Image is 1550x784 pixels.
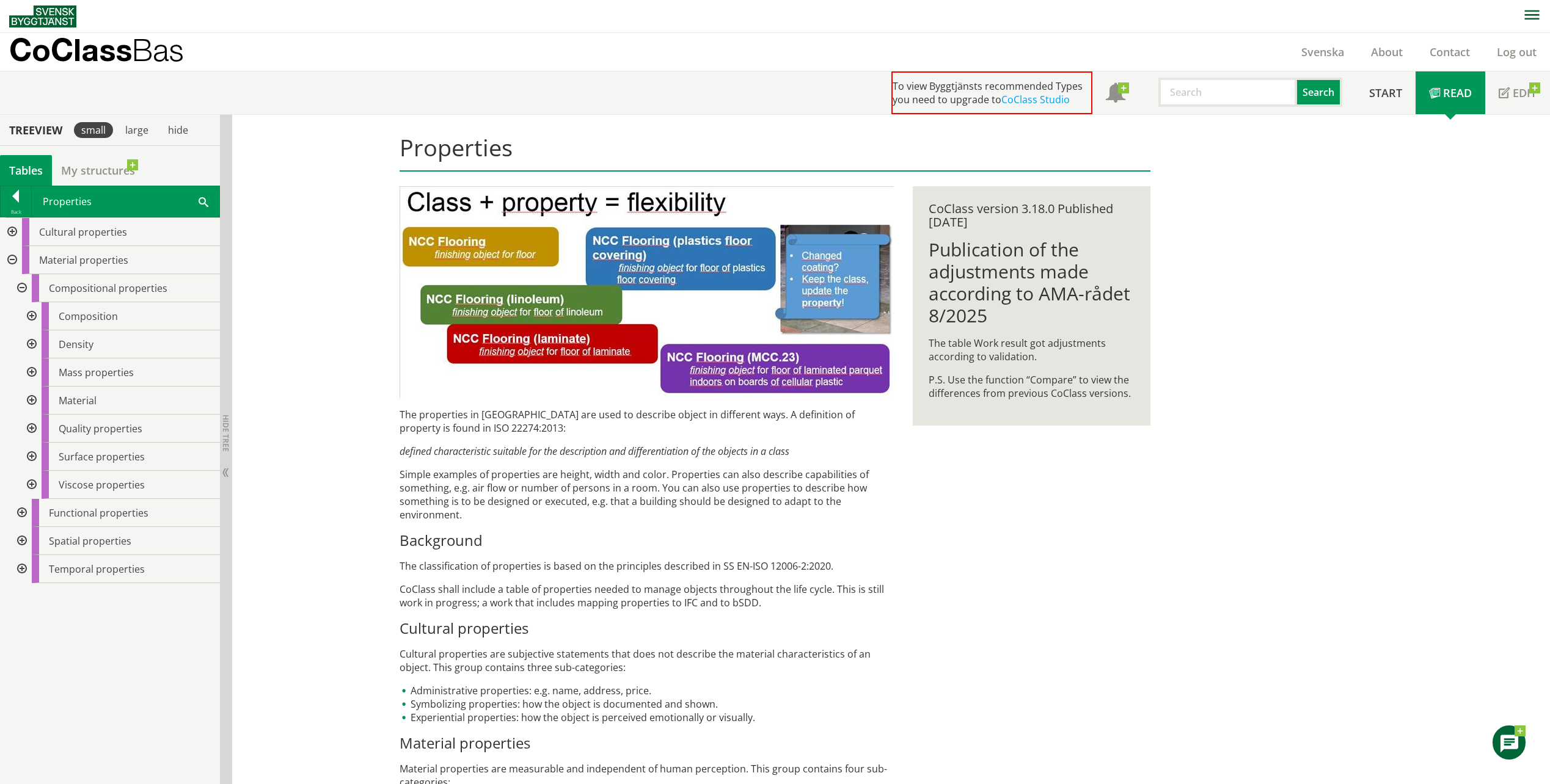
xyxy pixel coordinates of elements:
[1,207,31,217] div: Back
[49,562,145,576] span: Temporal properties
[161,122,196,138] div: hide
[59,450,145,463] span: Surface properties
[1001,93,1070,106] a: CoClass Studio
[1358,45,1416,59] a: About
[400,619,894,637] h3: Cultural properties
[59,394,97,407] span: Material
[400,445,789,458] em: defined characteristic suitable for the description and differentiation of the objects in a class
[199,195,208,208] span: Search within table
[929,373,1135,400] p: P.S. Use the function “Compare” to view the differences from previous CoClass versions.
[1416,45,1483,59] a: Contact
[400,408,894,435] p: The properties in [GEOGRAPHIC_DATA] are used to describe object in different ways. A definition o...
[9,43,184,57] p: CoClass
[49,534,131,548] span: Spatial properties
[49,281,167,295] span: Compositional properties
[118,122,156,138] div: large
[400,468,894,521] p: Simple examples of properties are height, width and color. Properties can also describe capabilit...
[400,186,894,398] img: bild-till-egenskaper-eng.JPG
[132,32,184,68] span: Bas
[400,684,894,697] li: Administrative properties: e.g. name, address, price.
[929,202,1135,229] div: CoClass version 3.18.0 Published [DATE]
[1297,78,1342,107] button: Search
[59,310,118,323] span: Composition
[400,531,894,550] h3: Background
[1483,45,1550,59] a: Log out
[9,5,76,27] img: Svensk Byggtjänst
[74,122,113,138] div: small
[1288,45,1358,59] a: Svenska
[32,186,219,217] div: Properties
[59,338,93,351] span: Density
[59,478,145,492] span: Viscose properties
[1158,78,1297,107] input: Search
[891,71,1092,114] div: To view Byggtjänsts recommended Types you need to upgrade to
[1513,85,1537,100] span: Edit
[59,366,134,379] span: Mass properties
[1485,71,1550,114] a: Edit
[1443,85,1472,100] span: Read
[929,239,1135,327] h1: Publication of the adjustments made according to AMA-rådet 8/2025
[400,559,894,573] p: The classification of properties is based on the principles described in SS EN-ISO 12006-2:2020.
[1416,71,1485,114] a: Read
[9,33,210,71] a: CoClassBas
[1106,84,1125,104] span: Notifications
[400,734,894,752] h3: Material properties
[400,134,1150,172] h1: Properties
[52,155,144,186] a: My structures
[400,711,894,724] li: Experiential properties: how the object is perceived emotionally or visually.
[929,336,1135,363] p: The table Work result got adjustments according to validation.
[39,253,128,267] span: Material properties
[400,697,894,711] li: Symbolizing properties: how the object is documented and shown.
[59,422,142,435] span: Quality properties
[39,225,127,239] span: Cultural properties
[49,506,148,520] span: Functional properties
[221,415,231,452] span: Hide tree
[2,123,69,137] div: Treeview
[1369,85,1402,100] span: Start
[400,583,894,609] p: CoClass shall include a table of properties needed to manage objects throughout the life cycle. T...
[1356,71,1416,114] a: Start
